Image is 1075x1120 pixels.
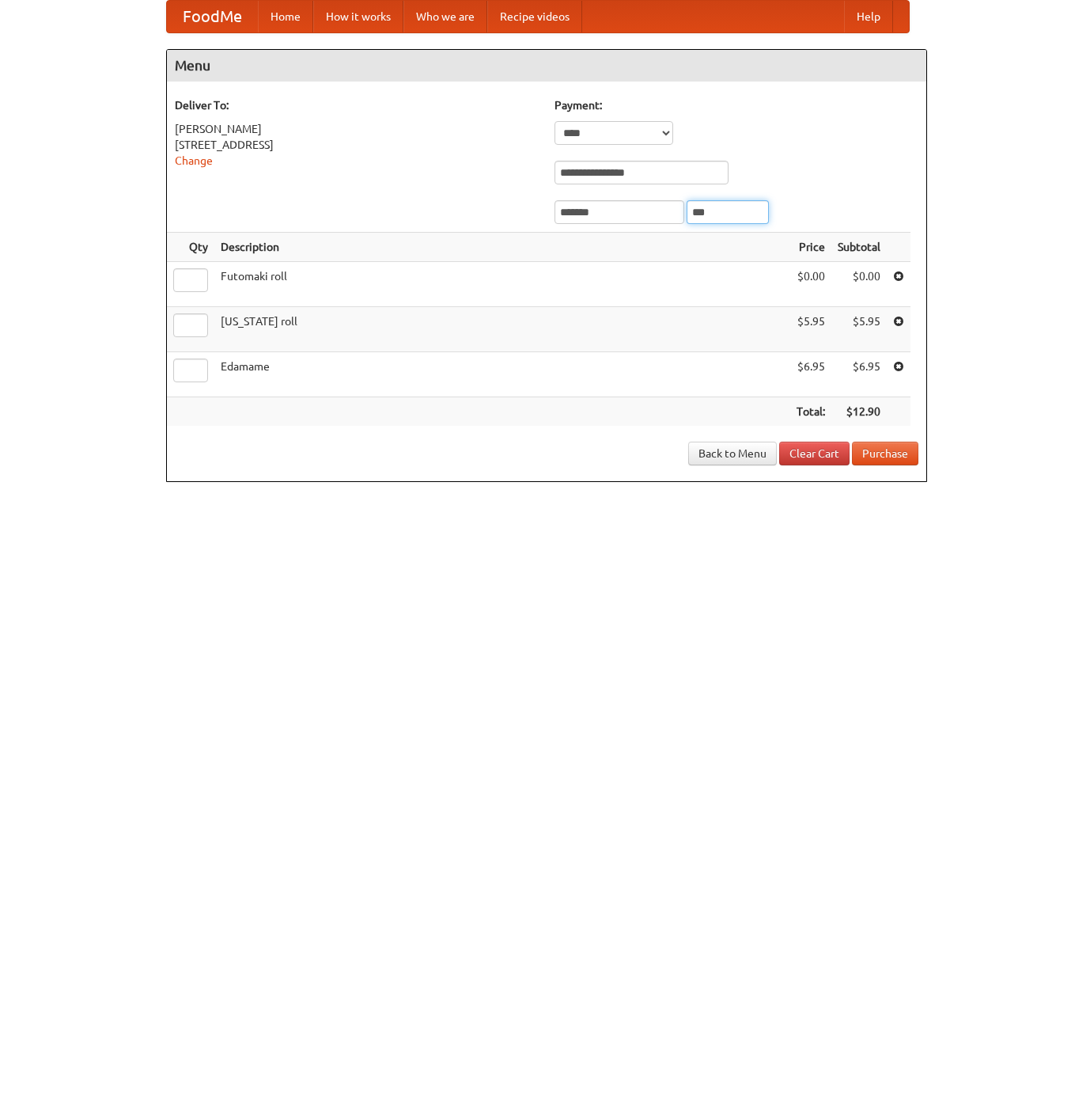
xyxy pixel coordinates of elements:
a: Recipe videos [487,1,582,32]
a: FoodMe [167,1,258,32]
td: $0.00 [831,262,887,307]
h5: Payment: [555,97,918,113]
h4: Menu [167,50,926,82]
th: Subtotal [831,233,887,262]
button: Purchase [852,442,918,465]
h5: Deliver To: [175,97,539,113]
div: [PERSON_NAME] [175,121,539,137]
div: [STREET_ADDRESS] [175,137,539,153]
a: How it works [313,1,403,32]
td: $6.95 [790,352,831,397]
th: Description [214,233,790,262]
th: $12.90 [831,397,887,427]
td: $5.95 [790,307,831,352]
a: Clear Cart [779,442,850,465]
td: $6.95 [831,352,887,397]
td: [US_STATE] roll [214,307,790,352]
a: Home [258,1,313,32]
a: Back to Menu [688,442,777,465]
td: $0.00 [790,262,831,307]
td: $5.95 [831,307,887,352]
a: Who we are [403,1,487,32]
td: Edamame [214,352,790,397]
th: Qty [167,233,214,262]
th: Price [790,233,831,262]
a: Change [175,154,213,167]
td: Futomaki roll [214,262,790,307]
th: Total: [790,397,831,427]
a: Help [844,1,893,32]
